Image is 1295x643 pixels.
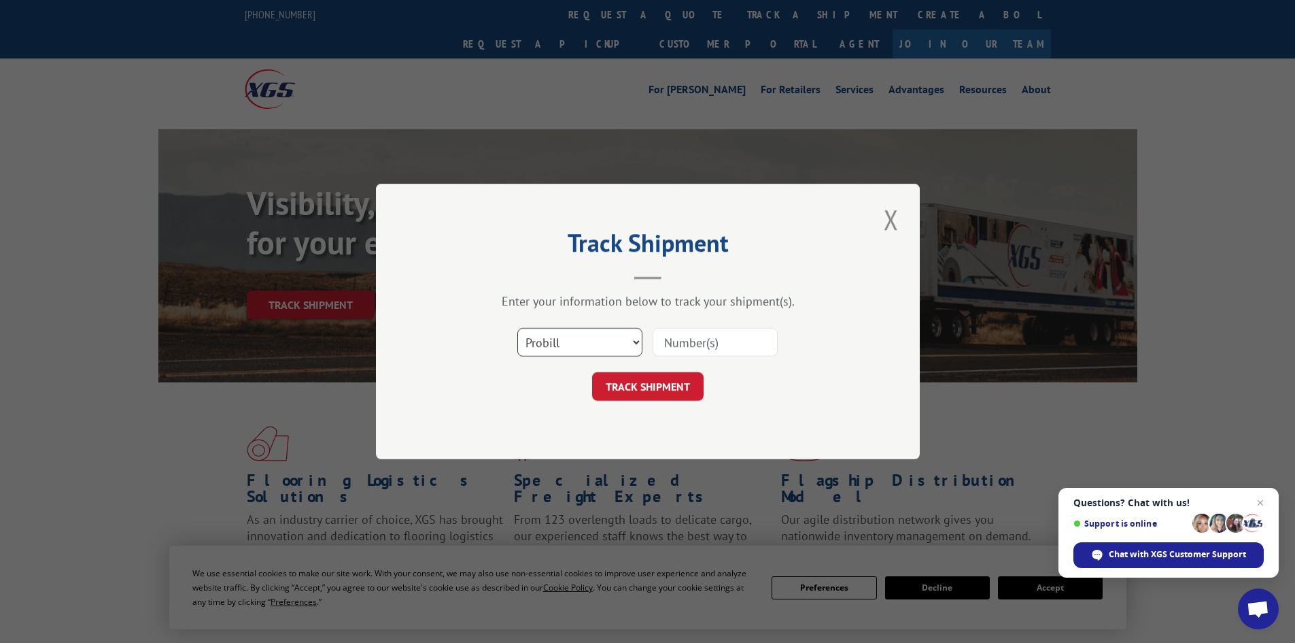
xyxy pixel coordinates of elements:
[1073,542,1264,568] span: Chat with XGS Customer Support
[653,328,778,357] input: Number(s)
[444,233,852,259] h2: Track Shipment
[1073,518,1188,529] span: Support is online
[1109,548,1246,561] span: Chat with XGS Customer Support
[1073,497,1264,508] span: Questions? Chat with us!
[1238,589,1279,629] a: Open chat
[444,293,852,309] div: Enter your information below to track your shipment(s).
[880,201,903,238] button: Close modal
[592,372,704,401] button: TRACK SHIPMENT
